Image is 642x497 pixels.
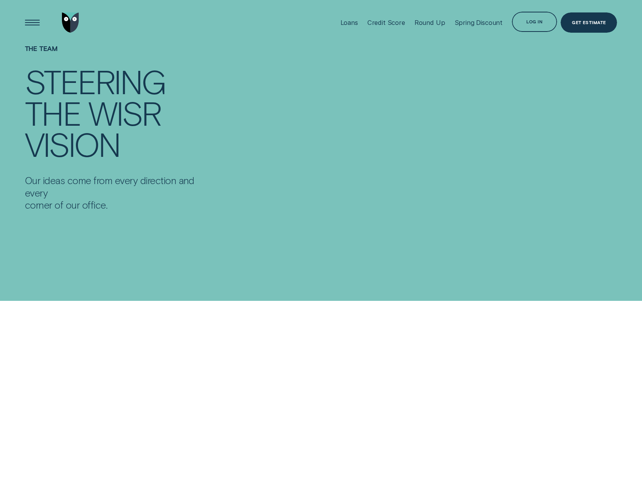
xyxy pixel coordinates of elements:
[88,97,160,128] div: Wisr
[25,128,120,160] div: vision
[25,65,166,97] div: Steering
[367,19,405,26] div: Credit Score
[561,12,617,33] a: Get Estimate
[25,174,220,211] p: Our ideas come from every direction and every corner of our office.
[25,65,220,160] h4: Steering the Wisr vision
[62,12,79,33] img: Wisr
[414,19,445,26] div: Round Up
[340,19,358,26] div: Loans
[25,45,220,65] h1: The Team
[455,19,503,26] div: Spring Discount
[22,12,42,33] button: Open Menu
[512,12,557,32] button: Log in
[25,97,81,128] div: the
